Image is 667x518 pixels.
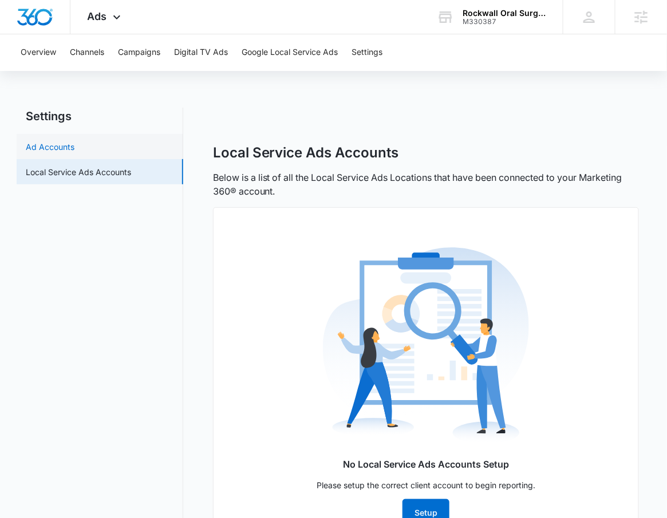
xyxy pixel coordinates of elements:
[26,141,74,153] a: Ad Accounts
[242,34,338,71] button: Google Local Service Ads
[118,34,160,71] button: Campaigns
[88,10,107,22] span: Ads
[174,34,228,71] button: Digital TV Ads
[463,18,546,26] div: account id
[26,166,131,178] a: Local Service Ads Accounts
[70,34,104,71] button: Channels
[213,144,399,161] h1: Local Service Ads Accounts
[213,171,640,198] p: Below is a list of all the Local Service Ads Locations that have been connected to your Marketing...
[17,108,183,125] h2: Settings
[232,457,621,471] p: No Local Service Ads Accounts Setup
[232,479,621,491] p: Please setup the correct client account to begin reporting.
[352,34,382,71] button: Settings
[323,242,529,448] img: no-data.svg
[463,9,546,18] div: account name
[21,34,56,71] button: Overview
